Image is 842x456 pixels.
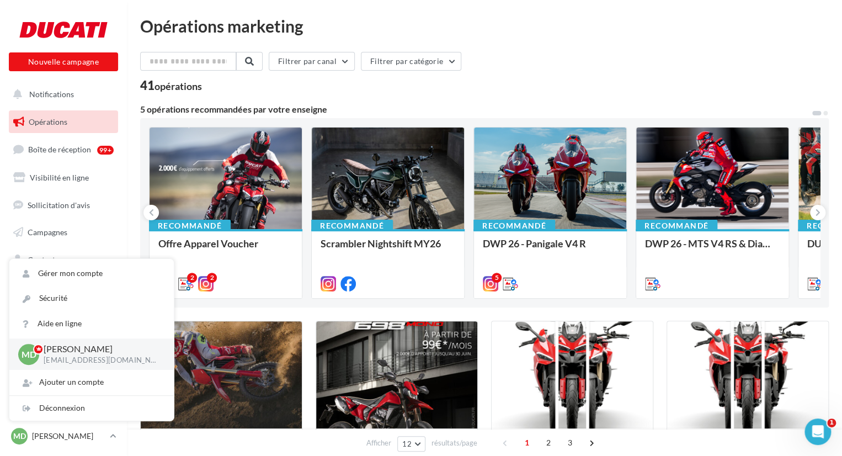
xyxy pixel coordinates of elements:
[28,255,58,264] span: Contacts
[483,238,617,260] div: DWP 26 - Panigale V4 R
[154,81,202,91] div: opérations
[140,79,202,92] div: 41
[361,52,461,71] button: Filtrer par catégorie
[366,438,391,448] span: Afficher
[187,273,197,283] div: 2
[22,348,36,360] span: MD
[9,261,174,286] a: Gérer mon compte
[9,370,174,395] div: Ajouter un compte
[321,238,455,260] div: Scrambler Nightshift MY26
[158,238,293,260] div: Offre Apparel Voucher
[645,238,780,260] div: DWP 26 - MTS V4 RS & Diavel V4 RS
[13,431,26,442] span: MD
[540,434,557,452] span: 2
[7,110,120,134] a: Opérations
[44,356,156,365] p: [EMAIL_ADDRESS][DOMAIN_NAME]
[44,343,156,356] p: [PERSON_NAME]
[29,89,74,99] span: Notifications
[431,438,477,448] span: résultats/page
[9,426,118,447] a: MD [PERSON_NAME]
[7,276,120,299] a: Médiathèque
[561,434,579,452] span: 3
[30,173,89,182] span: Visibilité en ligne
[7,194,120,217] a: Sollicitation d'avis
[636,220,717,232] div: Recommandé
[97,146,114,155] div: 99+
[402,439,412,448] span: 12
[9,52,118,71] button: Nouvelle campagne
[29,117,67,126] span: Opérations
[9,286,174,311] a: Sécurité
[827,418,836,427] span: 1
[149,220,231,232] div: Recommandé
[7,166,120,189] a: Visibilité en ligne
[28,200,90,209] span: Sollicitation d'avis
[7,221,120,244] a: Campagnes
[207,273,217,283] div: 2
[9,396,174,421] div: Déconnexion
[7,137,120,161] a: Boîte de réception99+
[473,220,555,232] div: Recommandé
[140,18,829,34] div: Opérations marketing
[397,436,425,452] button: 12
[7,248,120,272] a: Contacts
[7,303,120,326] a: Calendrier
[804,418,831,445] iframe: Intercom live chat
[492,273,502,283] div: 5
[518,434,536,452] span: 1
[28,145,91,154] span: Boîte de réception
[7,83,116,106] button: Notifications
[269,52,355,71] button: Filtrer par canal
[311,220,393,232] div: Recommandé
[32,431,105,442] p: [PERSON_NAME]
[28,227,67,237] span: Campagnes
[9,311,174,336] a: Aide en ligne
[140,105,811,114] div: 5 opérations recommandées par votre enseigne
